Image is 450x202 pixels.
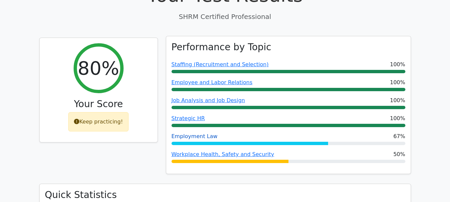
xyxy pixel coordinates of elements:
[393,132,405,140] span: 67%
[390,97,405,104] span: 100%
[172,61,269,68] a: Staffing (Recruitment and Selection)
[78,57,119,79] h2: 80%
[172,79,252,86] a: Employee and Labor Relations
[68,112,129,131] div: Keep practicing!
[172,115,205,121] a: Strategic HR
[390,61,405,69] span: 100%
[45,189,405,201] h3: Quick Statistics
[172,42,271,53] h3: Performance by Topic
[172,97,245,103] a: Job Analysis and Job Design
[45,99,152,110] h3: Your Score
[390,79,405,87] span: 100%
[390,114,405,122] span: 100%
[39,12,411,22] p: SHRM Certified Professional
[172,133,218,139] a: Employment Law
[172,151,274,157] a: Workplace Health, Safety and Security
[393,150,405,158] span: 50%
